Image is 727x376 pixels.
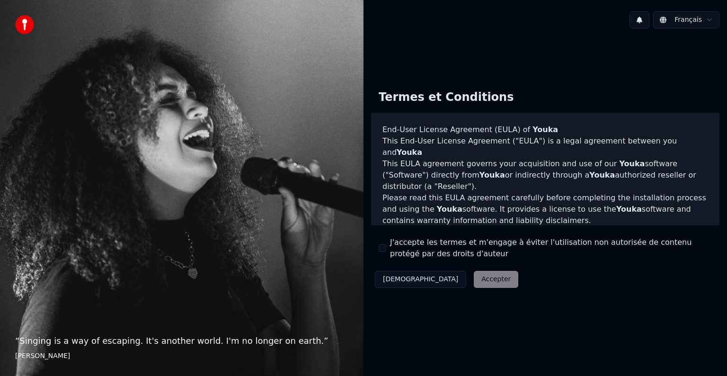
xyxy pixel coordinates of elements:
div: Termes et Conditions [371,82,521,113]
p: Please read this EULA agreement carefully before completing the installation process and using th... [382,192,708,226]
span: Youka [437,205,462,214]
p: This EULA agreement governs your acquisition and use of our software ("Software") directly from o... [382,158,708,192]
button: [DEMOGRAPHIC_DATA] [375,271,466,288]
p: “ Singing is a way of escaping. It's another world. I'm no longer on earth. ” [15,334,348,348]
footer: [PERSON_NAME] [15,351,348,361]
img: youka [15,15,34,34]
span: Youka [589,170,615,179]
p: This End-User License Agreement ("EULA") is a legal agreement between you and [382,135,708,158]
label: J'accepte les termes et m'engage à éviter l'utilisation non autorisée de contenu protégé par des ... [390,237,712,260]
span: Youka [532,125,558,134]
span: Youka [479,170,505,179]
span: Youka [619,159,645,168]
span: Youka [616,205,642,214]
span: Youka [397,148,422,157]
h3: End-User License Agreement (EULA) of [382,124,708,135]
